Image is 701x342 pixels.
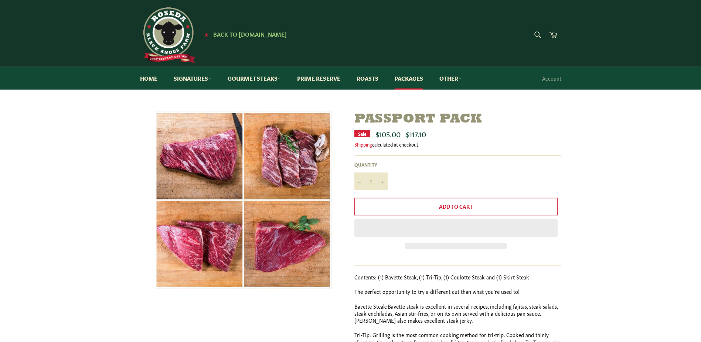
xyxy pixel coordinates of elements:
s: $117.10 [406,128,426,139]
span: ★ [204,31,208,37]
label: Quantity [354,161,388,168]
span: $105.00 [375,128,401,139]
a: Shipping [354,141,372,148]
button: Add to Cart [354,198,558,215]
a: Prime Reserve [290,67,348,90]
a: Signatures [166,67,219,90]
span: Back to [DOMAIN_NAME] [213,30,287,38]
button: Reduce item quantity by one [354,172,365,190]
h1: Passport Pack [354,111,561,127]
div: calculated at checkout. [354,141,561,148]
div: Sale [354,130,370,137]
img: Passport Pack [155,111,332,289]
a: Account [538,67,565,89]
a: Packages [387,67,431,90]
a: Home [133,67,165,90]
p: Contents: (1) Bavette Steak, (1) Tri-Tip, (1) Coulotte Steak and (1) Skirt Steak [354,274,561,281]
a: Other [432,67,469,90]
a: Roasts [349,67,386,90]
span: Bavette steak is excellent in several recipes, including fajitas, steak salads, steak enchiladas,... [354,302,558,324]
button: Increase item quantity by one [377,172,388,190]
span: Add to Cart [439,202,473,210]
p: Bavette Steak: [354,303,561,324]
a: ★ Back to [DOMAIN_NAME] [201,31,287,37]
img: Roseda Beef [140,7,195,63]
p: The perfect opportunity to try a different cut than what you're used to! [354,288,561,295]
a: Gourmet Steaks [220,67,288,90]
